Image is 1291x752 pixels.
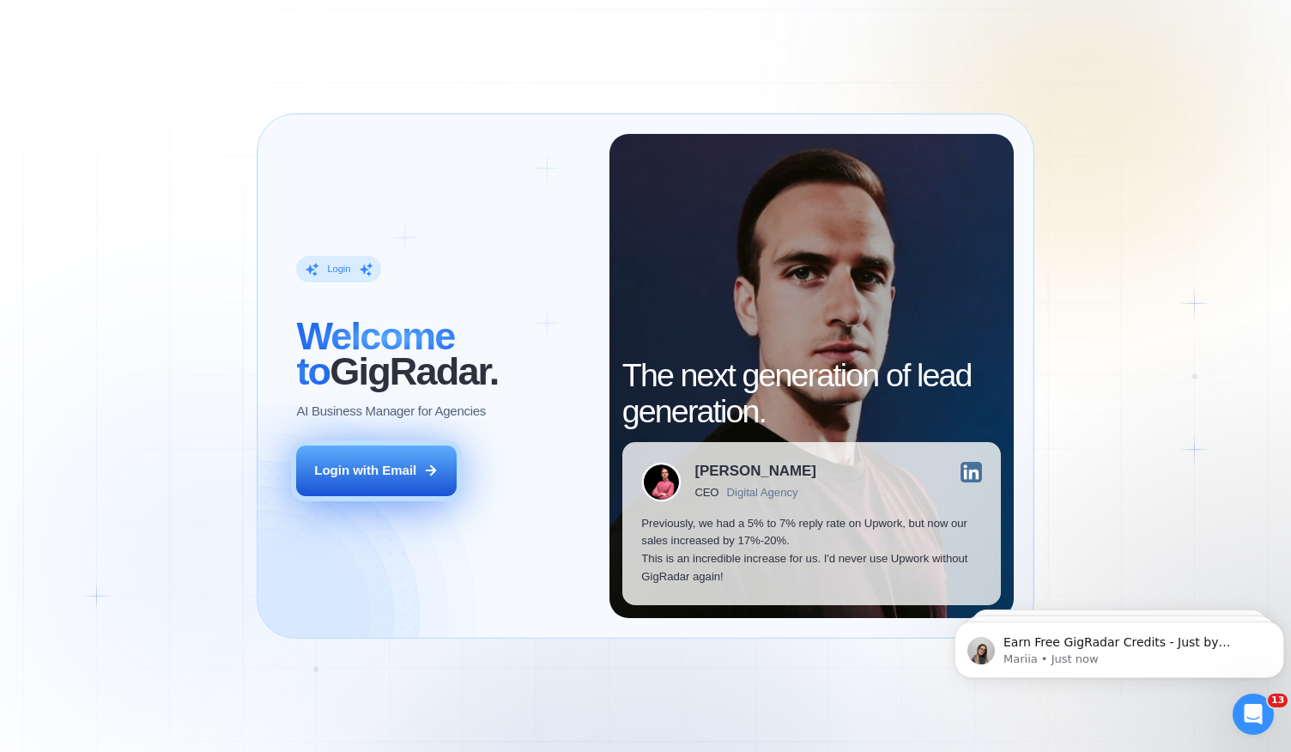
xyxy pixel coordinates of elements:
[727,486,798,499] div: Digital Agency
[327,263,350,276] div: Login
[1268,694,1288,707] span: 13
[948,585,1291,706] iframe: Intercom notifications message
[641,515,981,586] p: Previously, we had a 5% to 7% reply rate on Upwork, but now our sales increased by 17%-20%. This ...
[296,314,454,393] span: Welcome to
[695,464,816,479] div: [PERSON_NAME]
[695,486,719,499] div: CEO
[1233,694,1274,735] iframe: Intercom live chat
[296,446,456,495] button: Login with Email
[296,403,486,421] p: AI Business Manager for Agencies
[622,358,1001,429] h2: The next generation of lead generation.
[296,318,590,390] h2: ‍ GigRadar.
[314,462,416,480] div: Login with Email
